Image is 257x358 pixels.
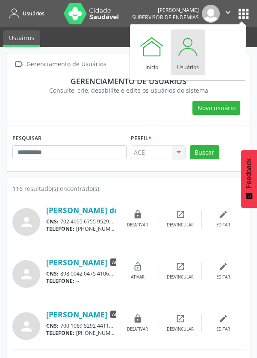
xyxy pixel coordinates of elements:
span: TELEFONE: [46,225,74,232]
button: Novo usuário [192,101,240,115]
span: CPF: [115,322,127,329]
i: open_in_new [176,314,185,323]
i: lock [133,210,142,219]
i: lock_open [133,262,142,271]
span: TELEFONE: [46,277,74,285]
i: edit [219,262,228,271]
div: Editar [216,326,230,332]
div: Desvincular [167,274,194,280]
span: Usuários [23,10,44,17]
a: Início [135,29,169,75]
i: person [19,214,34,230]
i: person [19,319,34,334]
span: ACE [110,258,122,266]
div: Editar [216,222,230,228]
span: TELEFONE: [46,329,74,337]
div: 898 0042 0475 4106 075.494.691-64 [46,270,116,277]
i: lock [133,314,142,323]
span: CPF: [115,218,127,225]
span: CNS: [46,322,59,329]
i: edit [219,210,228,219]
a:  Gerenciamento de Usuários [12,58,108,70]
button: Feedback - Mostrar pesquisa [241,150,257,208]
div: Ativar [131,274,145,280]
span: Supervisor de Endemias [132,14,199,21]
div: [PHONE_NUMBER] [46,329,116,337]
div: [PERSON_NAME] [132,6,199,14]
i: open_in_new [176,262,185,271]
span: Novo usuário [198,103,236,112]
div: Desativar [127,222,148,228]
div: Desativar [127,326,148,332]
a: [PERSON_NAME] de [PERSON_NAME] [46,205,182,215]
span: CPF: [115,270,127,277]
a: [PERSON_NAME] [46,258,107,267]
i: open_in_new [176,210,185,219]
div: Desvincular [167,222,194,228]
div: Consulte, crie, desabilite e edite os usuários do sistema [18,86,239,95]
span: ACE [110,311,122,318]
img: img [202,5,220,23]
i:  [223,8,233,17]
div: Desvincular [167,326,194,332]
button:  [220,5,236,23]
a: Usuários [3,30,40,47]
div: Gerenciamento de usuários [18,76,239,86]
div: [PHONE_NUMBER] [46,225,116,232]
div: Gerenciamento de Usuários [25,58,108,70]
label: PESQUISAR [12,132,41,145]
a: Usuários [171,29,205,75]
div: 116 resultado(s) encontrado(s) [12,184,245,193]
div: 702 4005 6755 9529 137.811.576-79 [46,218,116,225]
label: Perfil [131,132,151,145]
i: edit [219,314,228,323]
div: -- [46,277,116,285]
span: CNS: [46,218,59,225]
button: Buscar [190,145,219,160]
span: CNS: [46,270,59,277]
a: [PERSON_NAME] [46,310,107,319]
i: person [19,267,34,282]
button: apps [236,6,251,21]
span: Feedback [245,158,253,188]
i:  [12,58,25,70]
div: 700 1069 5292 4411 131.199.936-11 [46,322,116,329]
div: Editar [216,274,230,280]
a: Usuários [6,6,44,21]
